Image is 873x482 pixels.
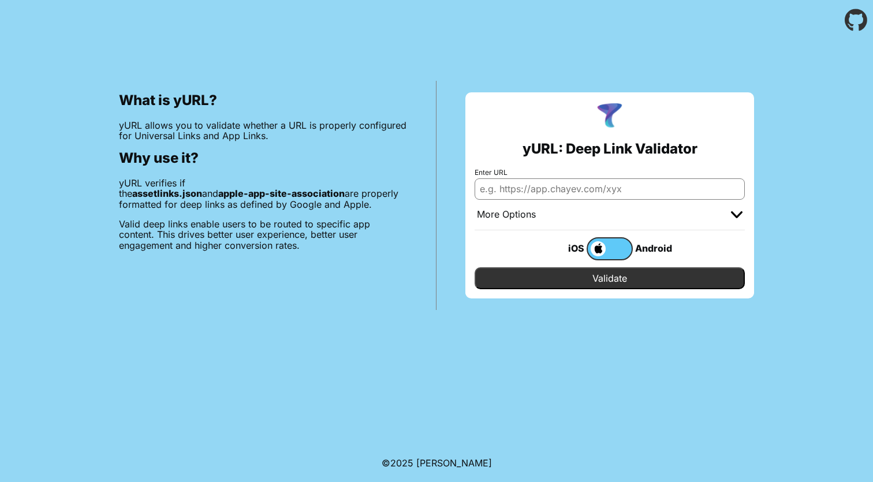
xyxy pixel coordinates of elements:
a: Michael Ibragimchayev's Personal Site [416,457,492,469]
p: yURL verifies if the and are properly formatted for deep links as defined by Google and Apple. [119,178,407,210]
img: yURL Logo [595,102,625,132]
input: Validate [475,267,745,289]
span: 2025 [390,457,413,469]
p: yURL allows you to validate whether a URL is properly configured for Universal Links and App Links. [119,120,407,141]
b: assetlinks.json [132,188,202,199]
h2: yURL: Deep Link Validator [523,141,697,157]
label: Enter URL [475,169,745,177]
p: Valid deep links enable users to be routed to specific app content. This drives better user exper... [119,219,407,251]
b: apple-app-site-association [218,188,345,199]
div: More Options [477,209,536,221]
h2: What is yURL? [119,92,407,109]
div: iOS [540,241,587,256]
div: Android [633,241,679,256]
input: e.g. https://app.chayev.com/xyx [475,178,745,199]
img: chevron [731,211,743,218]
h2: Why use it? [119,150,407,166]
footer: © [382,444,492,482]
